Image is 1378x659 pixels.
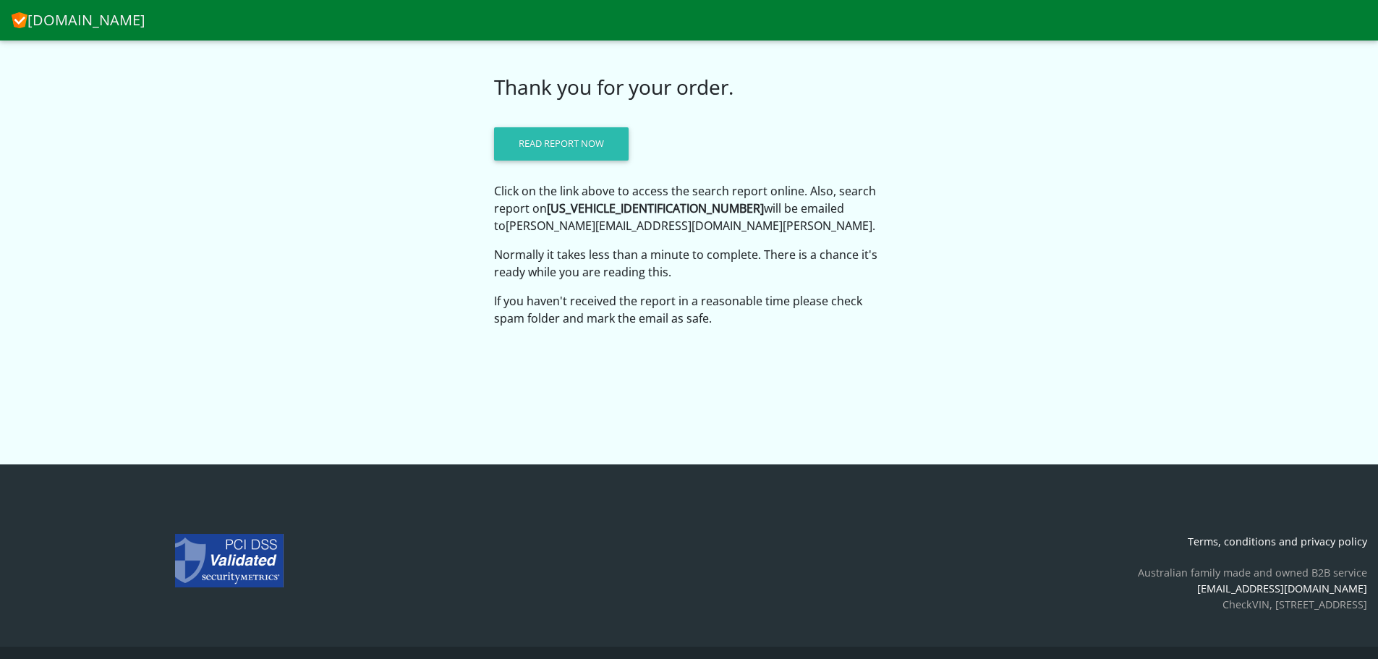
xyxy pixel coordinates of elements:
[494,127,629,161] a: Read report now
[12,6,145,35] a: [DOMAIN_NAME]
[1197,582,1367,595] a: [EMAIL_ADDRESS][DOMAIN_NAME]
[494,182,885,234] p: Click on the link above to access the search report online. Also, search report on will be emaile...
[494,75,885,100] h3: Thank you for your order.
[12,9,27,28] img: CheckVIN.com.au logo
[547,200,764,216] strong: [US_VEHICLE_IDENTIFICATION_NUMBER]
[494,246,885,281] p: Normally it takes less than a minute to complete. There is a chance it's ready while you are read...
[459,534,1378,612] div: Australian family made and owned B2B service CheckVIN, [STREET_ADDRESS]
[494,292,885,327] p: If you haven't received the report in a reasonable time please check spam folder and mark the ema...
[175,534,284,587] img: SecurityMetrics Credit Card Safe
[1188,535,1367,548] a: Terms, conditions and privacy policy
